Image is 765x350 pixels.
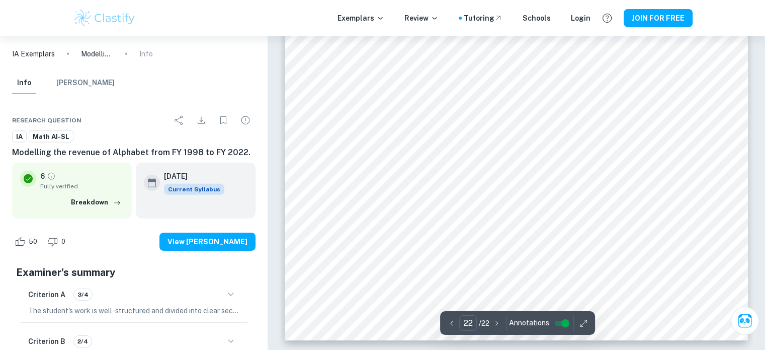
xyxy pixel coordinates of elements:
span: Math AI-SL [29,132,73,142]
a: IA Exemplars [12,48,55,59]
a: Grade fully verified [47,172,56,181]
a: Tutoring [464,13,502,24]
button: Help and Feedback [599,10,616,27]
p: Review [404,13,439,24]
button: Ask Clai [731,307,759,335]
div: Download [191,110,211,130]
a: Login [571,13,590,24]
span: 3/4 [74,290,92,299]
button: [PERSON_NAME] [56,72,115,94]
span: 50 [23,237,43,247]
p: Modelling the revenue of Alphabet from FY 1998 to FY 2022. [81,48,113,59]
div: Share [169,110,189,130]
span: 0 [56,237,71,247]
button: Info [12,72,36,94]
div: Bookmark [213,110,233,130]
h6: Modelling the revenue of Alphabet from FY 1998 to FY 2022. [12,147,256,159]
p: Info [139,48,153,59]
span: 2/4 [74,337,92,346]
a: IA [12,130,27,143]
button: Breakdown [68,195,124,210]
span: Research question [12,116,81,125]
h6: [DATE] [164,171,216,182]
p: The student's work is well-structured and divided into clear sections, with the body further subd... [28,305,239,316]
p: Exemplars [337,13,384,24]
span: IA [13,132,26,142]
h5: Examiner's summary [16,265,251,280]
div: This exemplar is based on the current syllabus. Feel free to refer to it for inspiration/ideas wh... [164,184,224,195]
img: Clastify logo [73,8,137,28]
div: Dislike [45,234,71,250]
span: Annotations [509,318,549,328]
h6: Criterion B [28,336,65,347]
a: Math AI-SL [29,130,73,143]
p: / 22 [479,318,489,329]
div: Like [12,234,43,250]
div: Report issue [235,110,256,130]
h6: Criterion A [28,289,65,300]
button: JOIN FOR FREE [624,9,693,27]
p: 6 [40,171,45,182]
button: View [PERSON_NAME] [159,233,256,251]
span: Fully verified [40,182,124,191]
span: Current Syllabus [164,184,224,195]
a: Schools [523,13,551,24]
